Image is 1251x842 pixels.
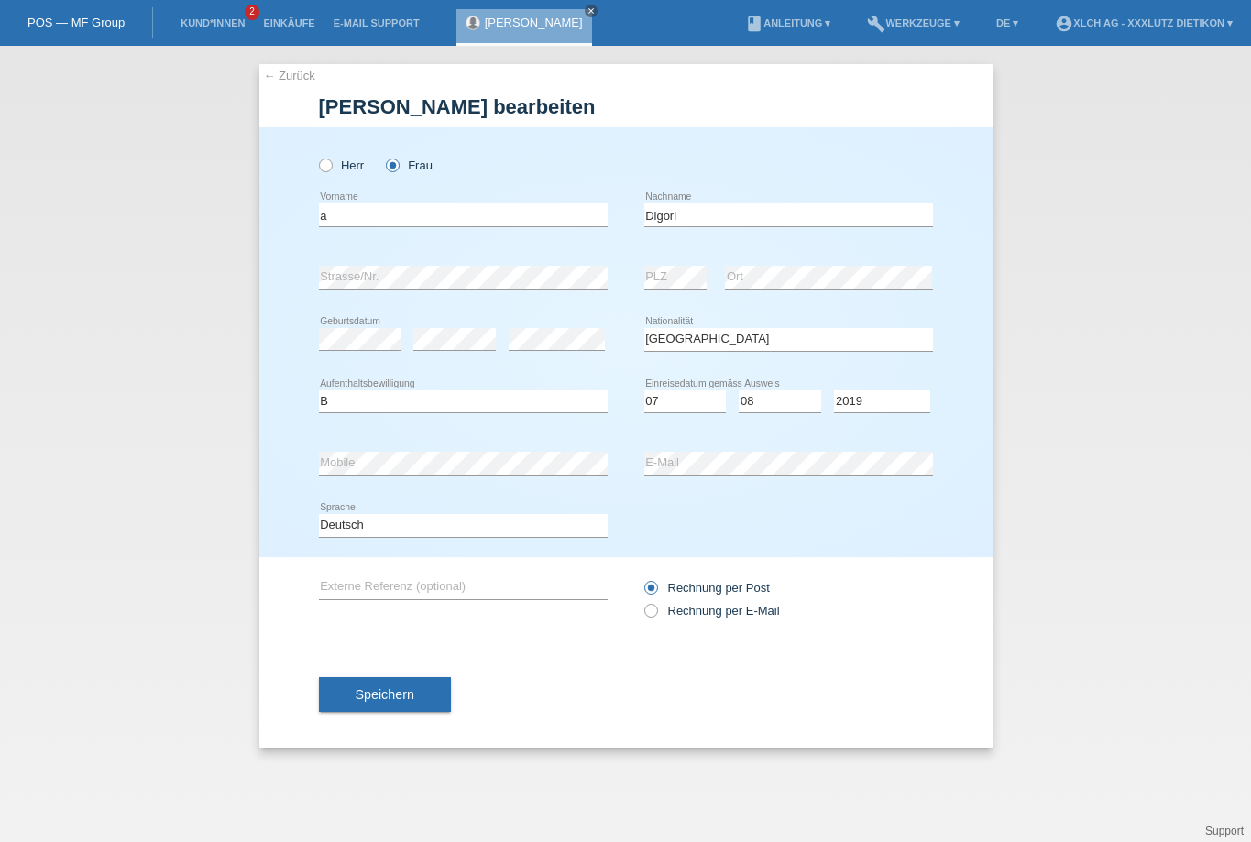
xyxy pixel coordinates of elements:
a: POS — MF Group [27,16,125,29]
a: E-Mail Support [324,17,429,28]
a: close [585,5,598,17]
i: close [587,6,596,16]
a: Kund*innen [171,17,254,28]
button: Speichern [319,677,451,712]
span: Speichern [356,687,414,702]
i: build [867,15,885,33]
label: Rechnung per Post [644,581,770,595]
input: Rechnung per E-Mail [644,604,656,627]
h1: [PERSON_NAME] bearbeiten [319,95,933,118]
a: Support [1205,825,1244,837]
a: DE ▾ [987,17,1027,28]
label: Herr [319,159,365,172]
i: book [745,15,763,33]
span: 2 [245,5,259,20]
a: ← Zurück [264,69,315,82]
a: [PERSON_NAME] [485,16,583,29]
a: Einkäufe [254,17,324,28]
input: Frau [386,159,398,170]
label: Rechnung per E-Mail [644,604,780,618]
input: Herr [319,159,331,170]
a: account_circleXLCH AG - XXXLutz Dietikon ▾ [1046,17,1242,28]
a: buildWerkzeuge ▾ [858,17,969,28]
a: bookAnleitung ▾ [736,17,839,28]
i: account_circle [1055,15,1073,33]
label: Frau [386,159,433,172]
input: Rechnung per Post [644,581,656,604]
